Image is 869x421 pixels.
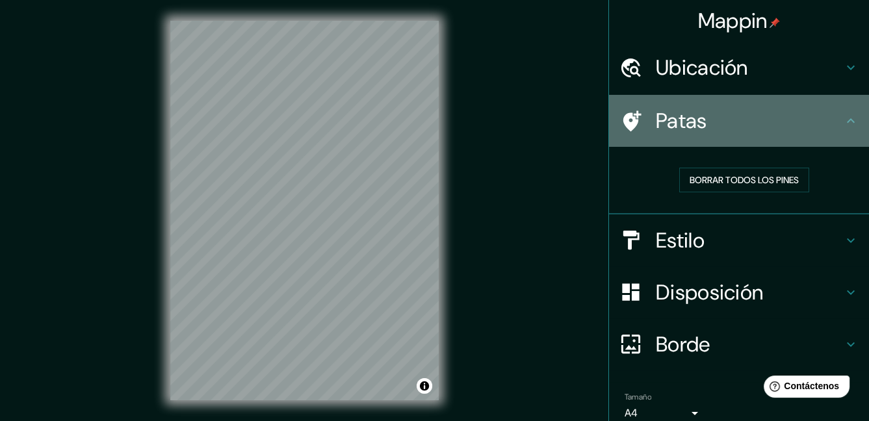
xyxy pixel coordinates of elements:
div: Estilo [609,214,869,266]
font: Patas [656,107,707,134]
div: Ubicación [609,42,869,94]
font: Mappin [698,7,768,34]
font: Borde [656,331,710,358]
font: Ubicación [656,54,748,81]
font: Estilo [656,227,705,254]
font: Tamaño [625,392,651,402]
div: Borde [609,318,869,370]
img: pin-icon.png [770,18,780,28]
font: Borrar todos los pines [690,174,799,186]
canvas: Mapa [170,21,439,400]
font: Disposición [656,279,763,306]
div: Disposición [609,266,869,318]
font: A4 [625,406,638,420]
button: Activar o desactivar atribución [417,378,432,394]
button: Borrar todos los pines [679,168,809,192]
div: Patas [609,95,869,147]
iframe: Lanzador de widgets de ayuda [753,370,855,407]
